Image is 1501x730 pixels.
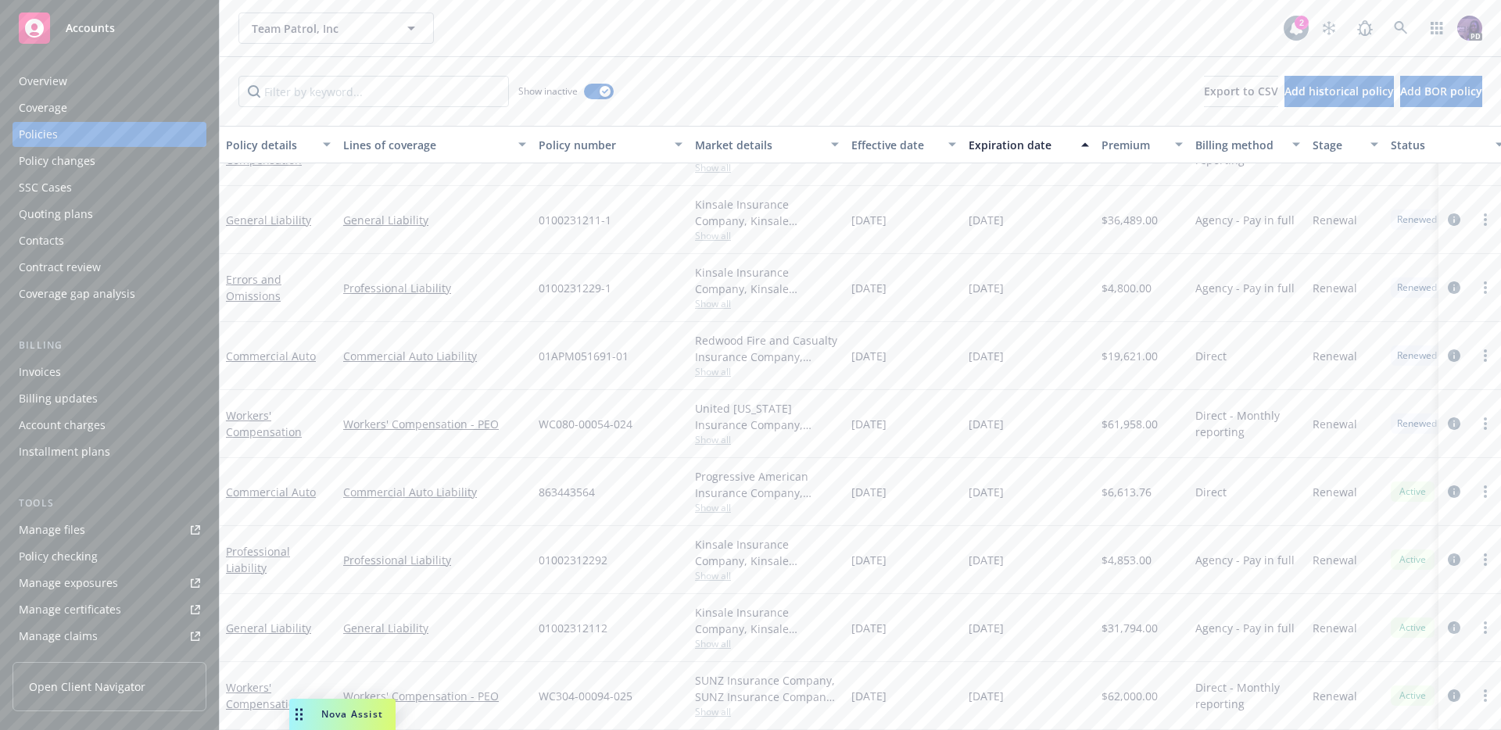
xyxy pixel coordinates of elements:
span: Renewal [1313,620,1357,636]
span: $31,794.00 [1102,620,1158,636]
div: Manage exposures [19,571,118,596]
div: United [US_STATE] Insurance Company, Accident Fund Group (AF Group), 5 Star Specialty Programs (C... [695,400,839,433]
div: Policies [19,122,58,147]
span: Show all [695,569,839,582]
span: Nova Assist [321,707,383,721]
span: Renewal [1313,484,1357,500]
span: [DATE] [969,416,1004,432]
div: Policy changes [19,149,95,174]
div: Stage [1313,137,1361,153]
a: Commercial Auto [226,485,316,499]
a: Billing updates [13,386,206,411]
span: Active [1397,485,1428,499]
div: Progressive American Insurance Company, Progressive [695,468,839,501]
button: Stage [1306,126,1385,163]
a: more [1476,346,1495,365]
div: Billing [13,338,206,353]
a: more [1476,686,1495,705]
a: Quoting plans [13,202,206,227]
div: Policy number [539,137,665,153]
span: [DATE] [851,620,887,636]
span: [DATE] [851,484,887,500]
a: Contacts [13,228,206,253]
a: Workers' Compensation - PEO [343,688,526,704]
button: Market details [689,126,845,163]
div: Billing method [1195,137,1283,153]
a: Search [1385,13,1417,44]
div: Invoices [19,360,61,385]
span: Agency - Pay in full [1195,280,1295,296]
span: Agency - Pay in full [1195,620,1295,636]
span: Open Client Navigator [29,678,145,695]
a: Workers' Compensation [226,680,302,711]
div: Coverage [19,95,67,120]
a: circleInformation [1445,618,1463,637]
div: Redwood Fire and Casualty Insurance Company, Berkshire Hathaway Homestate Companies (BHHC) [695,332,839,365]
span: Renewal [1313,552,1357,568]
button: Premium [1095,126,1189,163]
a: circleInformation [1445,414,1463,433]
span: [DATE] [969,212,1004,228]
span: Active [1397,689,1428,703]
a: circleInformation [1445,550,1463,569]
div: Lines of coverage [343,137,509,153]
a: circleInformation [1445,210,1463,229]
div: Effective date [851,137,939,153]
a: circleInformation [1445,482,1463,501]
button: Team Patrol, Inc [238,13,434,44]
span: Show all [695,365,839,378]
div: 2 [1295,16,1309,30]
a: General Liability [226,621,311,635]
a: Accounts [13,6,206,50]
span: Show all [695,433,839,446]
span: Renewed [1397,417,1437,431]
span: [DATE] [851,280,887,296]
span: $61,958.00 [1102,416,1158,432]
a: more [1476,482,1495,501]
div: Premium [1102,137,1166,153]
span: Add historical policy [1284,84,1394,98]
div: Billing updates [19,386,98,411]
div: Policy checking [19,544,98,569]
a: Commercial Auto Liability [343,484,526,500]
div: Kinsale Insurance Company, Kinsale Insurance, CRC Insurance Services [695,264,839,297]
a: Coverage [13,95,206,120]
span: 0100231211-1 [539,212,611,228]
div: Manage certificates [19,597,121,622]
span: 0100231229-1 [539,280,611,296]
div: SSC Cases [19,175,72,200]
a: Policies [13,122,206,147]
a: General Liability [343,620,526,636]
button: Export to CSV [1204,76,1278,107]
a: Contract review [13,255,206,280]
span: Show inactive [518,84,578,98]
div: Kinsale Insurance Company, Kinsale Insurance, CRC Group [695,536,839,569]
span: Show all [695,501,839,514]
span: [DATE] [851,212,887,228]
div: Contacts [19,228,64,253]
span: $62,000.00 [1102,688,1158,704]
a: Manage certificates [13,597,206,622]
a: Errors and Omissions [226,272,281,303]
span: Accounts [66,22,115,34]
span: [DATE] [969,688,1004,704]
span: $19,621.00 [1102,348,1158,364]
a: more [1476,210,1495,229]
span: 01002312292 [539,552,607,568]
a: General Liability [226,213,311,227]
button: Lines of coverage [337,126,532,163]
div: Manage claims [19,624,98,649]
span: Renewal [1313,688,1357,704]
a: Invoices [13,360,206,385]
div: Expiration date [969,137,1072,153]
div: Manage files [19,517,85,542]
button: Nova Assist [289,699,396,730]
span: [DATE] [851,688,887,704]
span: [DATE] [851,552,887,568]
a: General Liability [343,212,526,228]
a: Workers' Compensation [226,408,302,439]
input: Filter by keyword... [238,76,509,107]
span: Show all [695,705,839,718]
span: [DATE] [969,484,1004,500]
a: Stop snowing [1313,13,1345,44]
